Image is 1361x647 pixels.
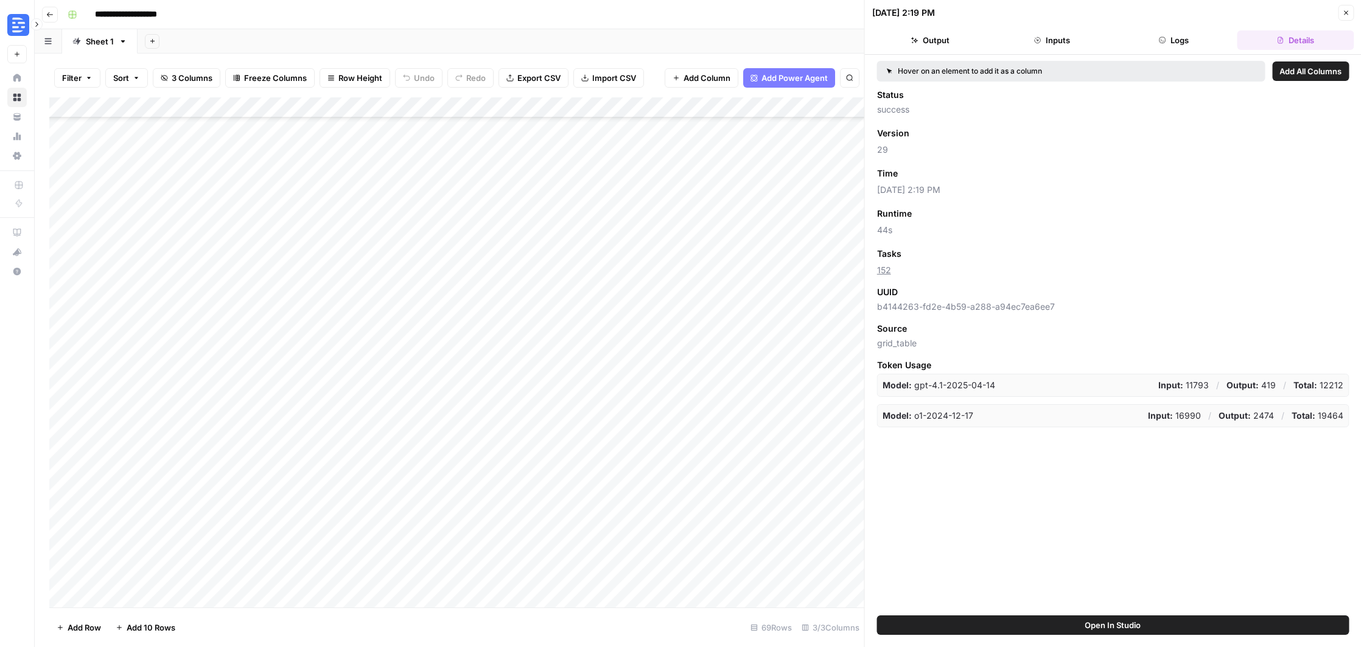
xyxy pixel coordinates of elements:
button: Undo [395,68,443,88]
p: 12212 [1293,379,1343,391]
button: Help + Support [7,262,27,281]
p: gpt-4.1-2025-04-14 [883,379,995,391]
button: Output [872,30,989,50]
button: Open In Studio [877,615,1349,635]
button: Export CSV [499,68,569,88]
button: 3 Columns [153,68,220,88]
span: Add Row [68,621,101,634]
button: Sort [105,68,148,88]
span: Runtime [877,208,912,220]
span: Add 10 Rows [127,621,175,634]
button: Workspace: Descript [7,10,27,40]
div: What's new? [8,243,26,261]
a: Settings [7,146,27,166]
strong: Output: [1219,410,1251,421]
p: 11793 [1158,379,1209,391]
span: Status [877,89,904,101]
button: Add All Columns [1272,61,1349,81]
button: Logs [1115,30,1232,50]
strong: Model: [883,410,912,421]
span: 3 Columns [172,72,212,84]
a: Sheet 1 [62,29,138,54]
span: Source [877,323,907,335]
a: Usage [7,127,27,146]
p: / [1216,379,1219,391]
a: AirOps Academy [7,223,27,242]
span: b4144263-fd2e-4b59-a288-a94ec7ea6ee7 [877,301,1349,313]
span: Row Height [338,72,382,84]
span: Token Usage [877,359,1349,371]
span: Sort [113,72,129,84]
p: / [1283,379,1286,391]
p: o1-2024-12-17 [883,410,973,422]
span: grid_table [877,337,1349,349]
strong: Input: [1158,380,1183,390]
span: Time [877,167,898,180]
button: Row Height [320,68,390,88]
div: Sheet 1 [86,35,114,47]
button: Add 10 Rows [108,618,183,637]
span: Freeze Columns [244,72,307,84]
span: [DATE] 2:19 PM [877,184,1349,196]
button: Details [1237,30,1354,50]
button: Redo [447,68,494,88]
div: 3/3 Columns [797,618,864,637]
p: / [1208,410,1211,422]
a: Browse [7,88,27,107]
button: Import CSV [573,68,644,88]
a: Home [7,68,27,88]
button: Add Power Agent [743,68,835,88]
strong: Output: [1226,380,1259,390]
span: Redo [466,72,486,84]
span: Tasks [877,248,901,260]
span: Undo [414,72,435,84]
button: Freeze Columns [225,68,315,88]
span: 44s [877,224,1349,236]
p: 2474 [1219,410,1274,422]
button: What's new? [7,242,27,262]
strong: Input: [1148,410,1173,421]
span: UUID [877,286,898,298]
span: 29 [877,144,1349,156]
div: 69 Rows [746,618,797,637]
span: Version [877,127,909,139]
span: Add Column [684,72,730,84]
span: Add Power Agent [761,72,828,84]
button: Add Row [49,618,108,637]
p: 16990 [1148,410,1201,422]
div: Hover on an element to add it as a column [887,66,1149,77]
p: 19464 [1292,410,1343,422]
span: Open In Studio [1085,619,1141,631]
button: Add Column [665,68,738,88]
strong: Total: [1292,410,1315,421]
span: Filter [62,72,82,84]
span: Add All Columns [1279,65,1342,77]
a: Your Data [7,107,27,127]
a: 152 [877,265,891,275]
p: 419 [1226,379,1276,391]
strong: Total: [1293,380,1317,390]
button: Inputs [993,30,1110,50]
strong: Model: [883,380,912,390]
p: / [1281,410,1284,422]
img: Descript Logo [7,14,29,36]
button: Filter [54,68,100,88]
span: Export CSV [517,72,561,84]
span: success [877,103,1349,116]
span: Import CSV [592,72,636,84]
div: [DATE] 2:19 PM [872,7,935,19]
